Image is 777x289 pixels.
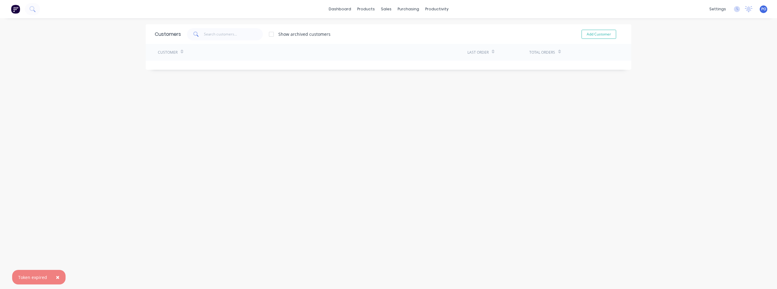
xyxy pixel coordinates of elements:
div: productivity [422,5,452,14]
div: Show archived customers [278,31,331,37]
span: PO [761,6,766,12]
div: Total Orders [529,50,555,55]
button: Close [50,270,66,284]
div: Customers [155,31,181,38]
div: products [354,5,378,14]
div: purchasing [395,5,422,14]
button: Add Customer [582,30,616,39]
div: Last Order [467,50,489,55]
div: Token expired [18,274,47,281]
div: sales [378,5,395,14]
img: Factory [11,5,20,14]
input: Search customers... [204,28,263,40]
a: dashboard [326,5,354,14]
div: settings [706,5,729,14]
div: Customer [158,50,178,55]
span: × [56,273,59,281]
